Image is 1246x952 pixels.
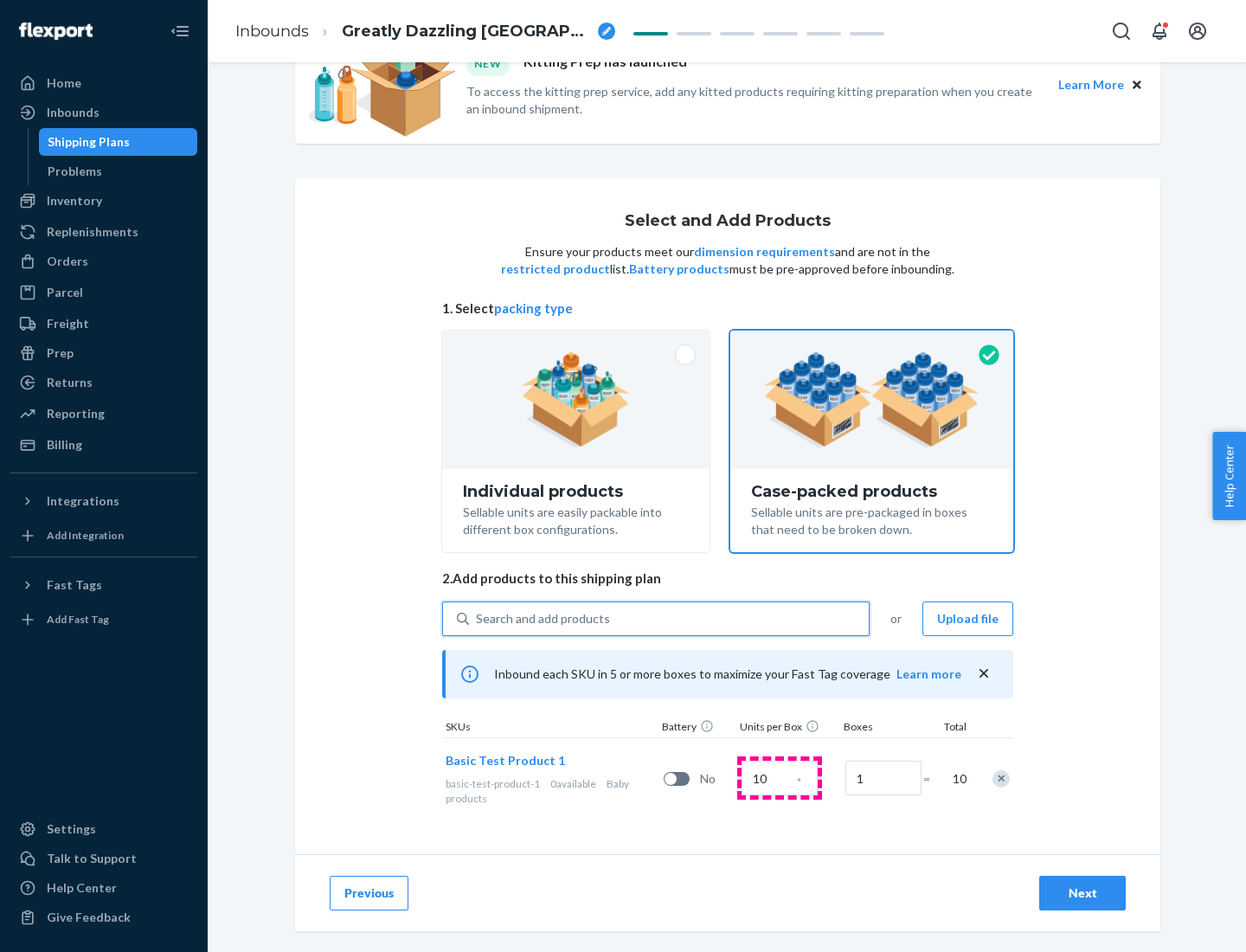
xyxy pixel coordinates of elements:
[658,719,736,737] div: Battery
[751,483,992,500] div: Case-packed products
[47,850,137,867] div: Talk to Support
[845,761,922,795] input: Number of boxes
[47,315,89,332] div: Freight
[1054,884,1111,902] div: Next
[10,904,197,931] button: Give Feedback
[10,187,197,215] a: Inventory
[235,22,309,41] a: Inbounds
[47,192,102,209] div: Inventory
[47,74,81,92] div: Home
[751,500,992,538] div: Sellable units are pre-packaged in boxes that need to be broken down.
[47,492,119,510] div: Integrations
[927,719,970,737] div: Total
[47,820,96,838] div: Settings
[463,500,689,538] div: Sellable units are easily packable into different box configurations.
[742,761,818,795] input: Case Quantity
[442,719,658,737] div: SKUs
[47,576,102,594] div: Fast Tags
[47,284,83,301] div: Parcel
[47,612,109,627] div: Add Fast Tag
[442,650,1013,698] div: Inbound each SKU in 5 or more boxes to maximize your Fast Tag coverage
[342,21,591,43] span: Greatly Dazzling Chihuahua
[10,248,197,275] a: Orders
[1180,14,1215,48] button: Open account menu
[1104,14,1139,48] button: Open Search Box
[10,69,197,97] a: Home
[47,909,131,926] div: Give Feedback
[47,405,105,422] div: Reporting
[47,223,138,241] div: Replenishments
[736,719,840,737] div: Units per Box
[39,158,198,185] a: Problems
[975,665,992,683] button: close
[1039,876,1126,910] button: Next
[446,776,657,806] div: Baby products
[466,52,510,75] div: NEW
[10,339,197,367] a: Prep
[47,436,82,453] div: Billing
[442,299,1013,318] span: 1. Select
[442,569,1013,588] span: 2. Add products to this shipping plan
[10,845,197,872] a: Talk to Support
[446,753,565,768] span: Basic Test Product 1
[466,83,1043,118] p: To access the kitting prep service, add any kitted products requiring kitting preparation when yo...
[10,400,197,428] a: Reporting
[10,431,197,459] a: Billing
[896,666,961,683] button: Learn more
[446,777,540,790] span: basic-test-product-1
[163,14,197,48] button: Close Navigation
[10,218,197,246] a: Replenishments
[222,6,629,57] ol: breadcrumbs
[949,770,967,788] span: 10
[47,104,100,121] div: Inbounds
[700,770,735,788] span: No
[10,99,197,126] a: Inbounds
[550,777,596,790] span: 0 available
[47,374,93,391] div: Returns
[922,601,1013,636] button: Upload file
[10,606,197,634] a: Add Fast Tag
[476,610,610,627] div: Search and add products
[10,369,197,396] a: Returns
[890,610,902,627] span: or
[629,261,729,278] button: Battery products
[10,279,197,306] a: Parcel
[10,815,197,843] a: Settings
[694,243,835,261] button: dimension requirements
[625,213,831,230] h1: Select and Add Products
[463,483,689,500] div: Individual products
[522,352,630,447] img: individual-pack.facf35554cb0f1810c75b2bd6df2d64e.png
[47,344,74,362] div: Prep
[47,879,117,897] div: Help Center
[992,770,1010,788] div: Remove Item
[499,243,956,278] p: Ensure your products meet our and are not in the list. must be pre-approved before inbounding.
[48,133,130,151] div: Shipping Plans
[764,352,979,447] img: case-pack.59cecea509d18c883b923b81aeac6d0b.png
[840,719,927,737] div: Boxes
[19,23,93,40] img: Flexport logo
[494,299,573,318] button: packing type
[47,528,124,543] div: Add Integration
[446,752,565,769] button: Basic Test Product 1
[923,770,941,788] span: =
[10,310,197,338] a: Freight
[10,874,197,902] a: Help Center
[39,128,198,156] a: Shipping Plans
[501,261,610,278] button: restricted product
[330,876,408,910] button: Previous
[10,522,197,550] a: Add Integration
[10,487,197,515] button: Integrations
[10,571,197,599] button: Fast Tags
[1142,14,1177,48] button: Open notifications
[1058,75,1124,94] button: Learn More
[47,253,88,270] div: Orders
[1127,75,1146,94] button: Close
[1212,432,1246,520] button: Help Center
[48,163,102,180] div: Problems
[523,52,687,75] p: Kitting Prep has launched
